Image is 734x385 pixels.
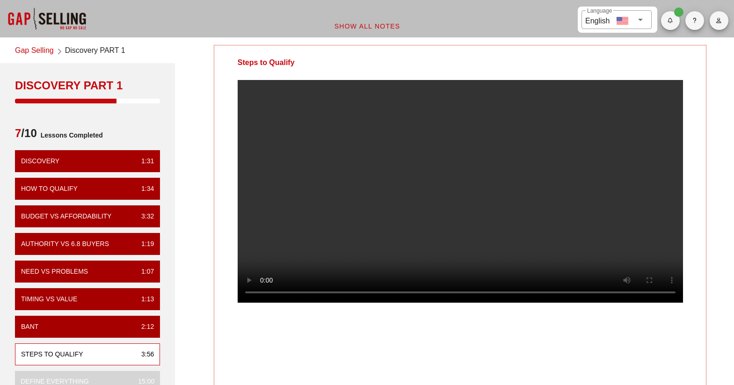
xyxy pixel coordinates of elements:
[134,322,154,332] div: 2:12
[674,7,683,17] span: Badge
[21,156,59,166] div: Discovery
[334,22,400,30] span: Show All Notes
[134,349,154,359] div: 3:56
[37,126,103,145] span: Lessons Completed
[585,13,610,27] div: English
[15,45,54,58] a: Gap Selling
[21,211,111,221] div: Budget vs Affordability
[21,184,78,194] div: How To Qualify
[327,18,408,35] button: Show All Notes
[587,7,612,15] label: Language
[134,267,154,276] div: 1:07
[214,45,318,80] div: Steps to Qualify
[134,239,154,249] div: 1:19
[21,322,38,332] div: BANT
[21,239,109,249] div: Authority vs 6.8 Buyers
[15,126,37,145] span: /10
[21,294,77,304] div: Timing vs Value
[15,127,21,139] span: 7
[134,211,154,221] div: 3:32
[581,10,652,29] div: LanguageEnglish
[21,349,83,359] div: Steps to Qualify
[134,184,154,194] div: 1:34
[134,156,154,166] div: 1:31
[21,267,88,276] div: Need vs Problems
[65,45,125,58] span: Discovery PART 1
[15,78,160,93] div: Discovery PART 1
[134,294,154,304] div: 1:13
